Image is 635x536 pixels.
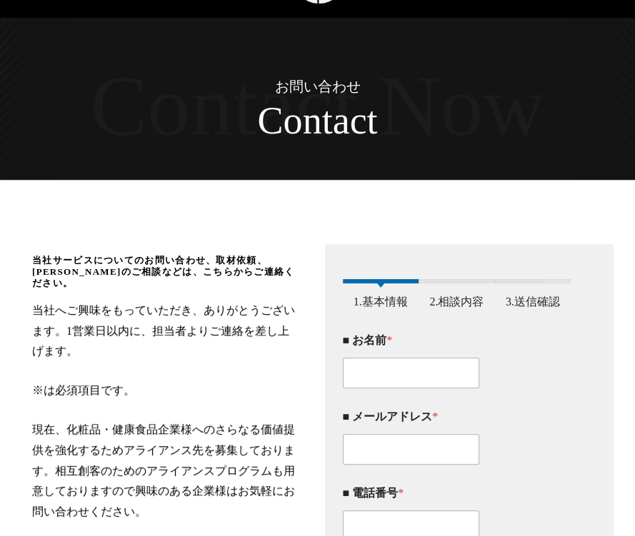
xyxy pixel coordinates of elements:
[333,98,350,143] div: a
[343,410,571,423] label: ■ メールアドレス
[343,295,419,308] span: 1.基本情報
[32,380,300,401] p: ※は必須項目です。
[343,279,419,283] span: 1
[350,98,367,143] div: c
[32,420,300,522] p: 現在、化粧品・健康食品企業様へのさらなる価値提供を強化するためアライアンス先を募集しております。相互創客のためのアライアンスプログラムも用意しておりますので興味のある企業様はお気軽にお問い合わせ...
[419,295,494,308] span: 2.相談内容
[495,295,571,308] span: 3.送信確認
[343,333,571,347] label: ■ お名前
[32,255,300,289] span: 当社サービスについてのお問い合わせ、取材依頼、[PERSON_NAME]のご相談などは、こちらからご連絡ください。
[322,98,333,143] div: t
[284,98,303,143] div: o
[90,57,545,156] span: Contact Now
[419,279,495,283] span: 2
[343,486,571,500] label: ■ 電話番号
[366,98,377,143] div: t
[303,98,322,143] div: n
[32,300,300,362] p: 当社へご興味をもっていただき、ありがとうございます。1営業日以内に、担当者よりご連絡を差し上げます。
[495,279,571,283] span: 3
[258,98,284,143] div: C
[275,79,361,94] span: お問い合わせ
